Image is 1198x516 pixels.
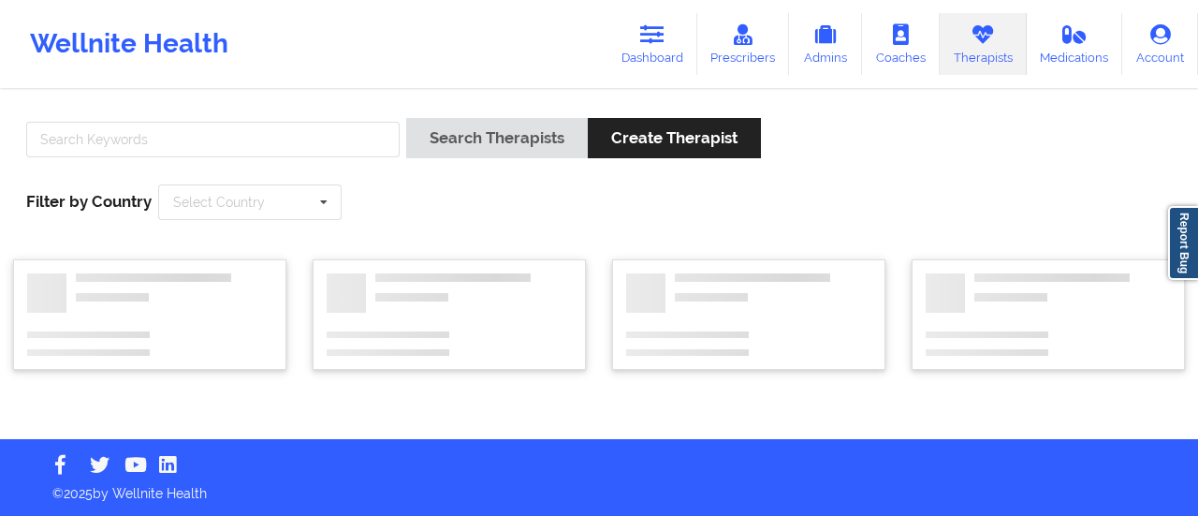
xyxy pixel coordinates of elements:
div: Select Country [173,196,265,209]
button: Create Therapist [588,118,761,158]
a: Prescribers [697,13,790,75]
button: Search Therapists [406,118,588,158]
a: Admins [789,13,862,75]
p: © 2025 by Wellnite Health [39,471,1159,503]
a: Account [1122,13,1198,75]
input: Search Keywords [26,122,400,157]
a: Medications [1027,13,1123,75]
a: Dashboard [607,13,697,75]
a: Coaches [862,13,940,75]
a: Therapists [940,13,1027,75]
a: Report Bug [1168,206,1198,280]
span: Filter by Country [26,192,152,211]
